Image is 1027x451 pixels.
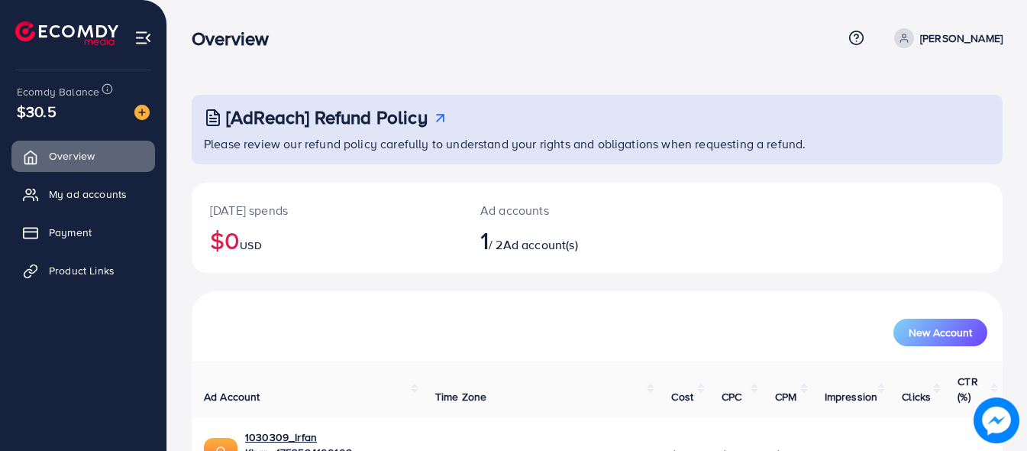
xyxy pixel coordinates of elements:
img: menu [134,29,152,47]
span: Ad account(s) [503,236,578,253]
img: image [974,398,1019,443]
span: Impression [825,389,878,404]
h2: / 2 [480,226,647,255]
a: My ad accounts [11,179,155,209]
span: Clicks [902,389,931,404]
img: image [134,105,150,120]
span: Product Links [49,263,115,278]
span: New Account [909,327,972,338]
p: Please review our refund policy carefully to understand your rights and obligations when requesti... [204,135,993,153]
a: Payment [11,217,155,248]
h3: Overview [192,28,281,50]
p: Ad accounts [480,201,647,219]
span: 1 [480,222,489,258]
span: Cost [671,389,693,404]
span: My ad accounts [49,187,127,202]
span: $30.5 [17,100,57,122]
span: Overview [49,148,95,164]
span: USD [240,238,261,253]
span: Ecomdy Balance [17,84,99,99]
button: New Account [893,319,987,346]
h2: $0 [210,226,444,255]
a: Product Links [11,255,155,286]
p: [DATE] spends [210,201,444,219]
p: [PERSON_NAME] [920,29,1003,47]
h3: [AdReach] Refund Policy [226,106,428,128]
span: CTR (%) [958,374,977,404]
a: [PERSON_NAME] [888,28,1003,48]
span: Ad Account [204,389,260,404]
span: CPM [775,389,796,404]
span: CPC [722,389,741,404]
img: logo [15,21,118,45]
span: Payment [49,225,92,240]
a: Overview [11,141,155,171]
span: Time Zone [435,389,486,404]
